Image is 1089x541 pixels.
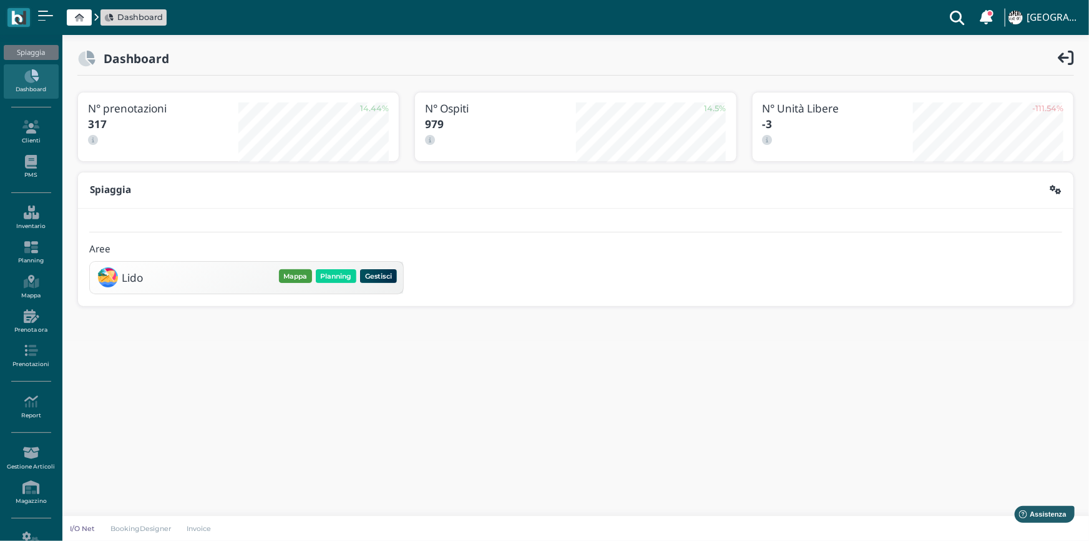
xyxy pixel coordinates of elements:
span: Dashboard [117,11,163,23]
a: Mappa [4,270,58,304]
a: Prenota ora [4,304,58,339]
h2: Dashboard [95,52,169,65]
h4: [GEOGRAPHIC_DATA] [1027,12,1082,23]
iframe: Help widget launcher [1000,502,1078,530]
img: ... [1008,11,1022,24]
div: Spiaggia [4,45,58,60]
img: logo [11,11,26,25]
a: Dashboard [105,11,163,23]
a: Inventario [4,201,58,235]
h4: Aree [89,244,110,255]
b: 979 [425,117,444,131]
span: Assistenza [37,10,82,19]
a: PMS [4,150,58,184]
h3: N° Ospiti [425,102,575,114]
h3: N° prenotazioni [88,102,238,114]
button: Mappa [279,269,312,283]
h3: Lido [122,272,143,284]
button: Planning [316,269,356,283]
b: 317 [88,117,107,131]
a: ... [GEOGRAPHIC_DATA] [1007,2,1082,32]
button: Gestisci [360,269,397,283]
b: Spiaggia [90,183,131,196]
a: Planning [4,236,58,270]
b: -3 [763,117,773,131]
a: Dashboard [4,64,58,99]
a: Clienti [4,115,58,149]
a: Prenotazioni [4,339,58,373]
h3: N° Unità Libere [763,102,913,114]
